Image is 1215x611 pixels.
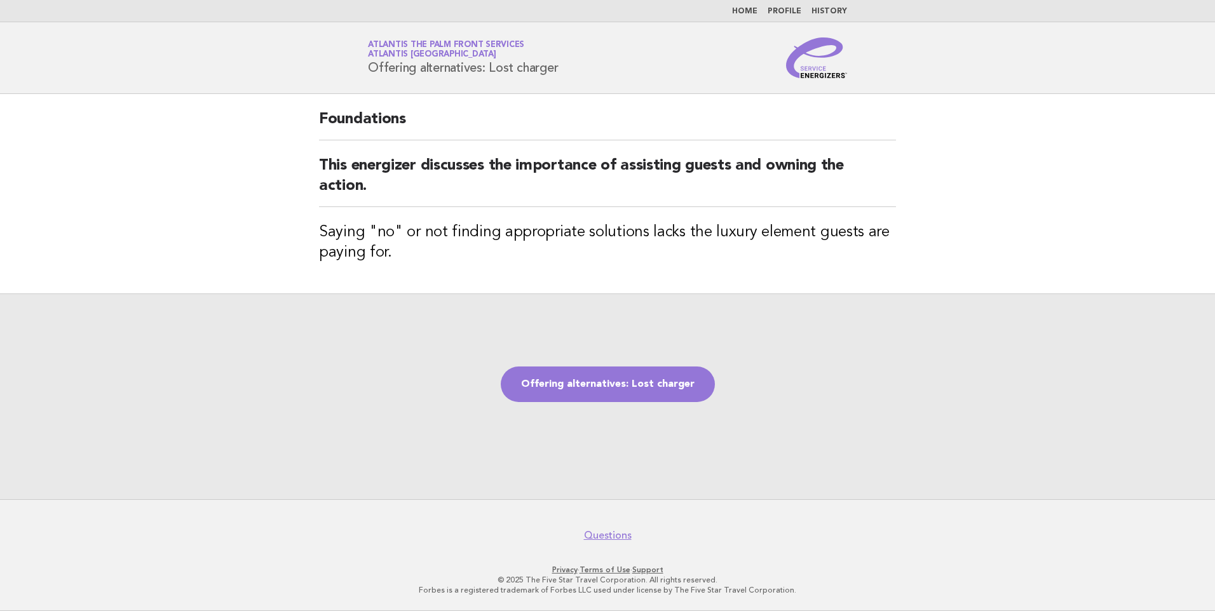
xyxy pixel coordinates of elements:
[319,156,896,207] h2: This energizer discusses the importance of assisting guests and owning the action.
[219,585,996,595] p: Forbes is a registered trademark of Forbes LLC used under license by The Five Star Travel Corpora...
[501,366,715,402] a: Offering alternatives: Lost charger
[584,529,632,542] a: Questions
[732,8,757,15] a: Home
[768,8,801,15] a: Profile
[368,41,524,58] a: Atlantis The Palm Front ServicesAtlantis [GEOGRAPHIC_DATA]
[219,565,996,575] p: · ·
[552,565,578,574] a: Privacy
[811,8,847,15] a: History
[786,37,847,78] img: Service Energizers
[368,51,496,59] span: Atlantis [GEOGRAPHIC_DATA]
[219,575,996,585] p: © 2025 The Five Star Travel Corporation. All rights reserved.
[319,109,896,140] h2: Foundations
[580,565,630,574] a: Terms of Use
[368,41,558,74] h1: Offering alternatives: Lost charger
[632,565,663,574] a: Support
[319,222,896,263] h3: Saying "no" or not finding appropriate solutions lacks the luxury element guests are paying for.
